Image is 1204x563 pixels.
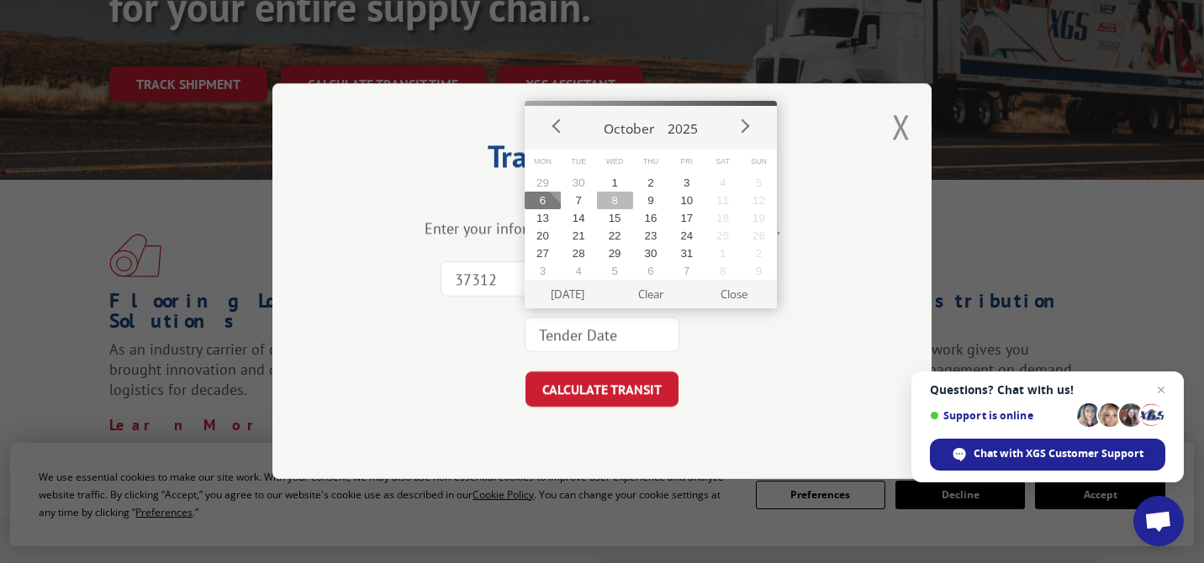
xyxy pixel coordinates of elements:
[525,262,561,280] button: 3
[597,227,633,245] button: 22
[668,174,705,192] button: 3
[597,209,633,227] button: 15
[668,262,705,280] button: 7
[525,318,679,353] input: Tender Date
[633,150,669,174] span: Thu
[597,174,633,192] button: 1
[930,409,1071,422] span: Support is online
[633,262,669,280] button: 6
[610,280,693,308] button: Clear
[356,145,848,176] h2: Transit Calculator
[525,209,561,227] button: 13
[561,174,597,192] button: 30
[930,383,1165,397] span: Questions? Chat with us!
[561,192,597,209] button: 7
[741,150,777,174] span: Sun
[741,174,777,192] button: 5
[731,113,757,139] button: Next
[597,192,633,209] button: 8
[633,245,669,262] button: 30
[441,262,595,297] input: Origin Zip
[561,245,597,262] button: 28
[705,262,741,280] button: 8
[633,192,669,209] button: 9
[356,219,848,239] div: Enter your information below to calculate transit time.
[1151,380,1171,400] span: Close chat
[661,106,705,145] button: 2025
[525,245,561,262] button: 27
[561,262,597,280] button: 4
[597,245,633,262] button: 29
[668,245,705,262] button: 31
[741,192,777,209] button: 12
[525,174,561,192] button: 29
[525,150,561,174] span: Mon
[597,150,633,174] span: Wed
[741,245,777,262] button: 2
[741,262,777,280] button: 9
[545,113,570,139] button: Prev
[597,106,661,145] button: October
[705,209,741,227] button: 18
[705,245,741,262] button: 1
[668,192,705,209] button: 10
[633,174,669,192] button: 2
[668,150,705,174] span: Fri
[1133,496,1184,546] div: Open chat
[526,280,610,308] button: [DATE]
[705,150,741,174] span: Sat
[668,209,705,227] button: 17
[561,227,597,245] button: 21
[561,150,597,174] span: Tue
[705,227,741,245] button: 25
[525,372,679,408] button: CALCULATE TRANSIT
[668,227,705,245] button: 24
[705,192,741,209] button: 11
[633,209,669,227] button: 16
[705,174,741,192] button: 4
[741,227,777,245] button: 26
[525,227,561,245] button: 20
[974,446,1143,461] span: Chat with XGS Customer Support
[693,280,776,308] button: Close
[525,192,561,209] button: 6
[597,262,633,280] button: 5
[561,209,597,227] button: 14
[930,439,1165,471] div: Chat with XGS Customer Support
[892,104,911,149] button: Close modal
[741,209,777,227] button: 19
[633,227,669,245] button: 23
